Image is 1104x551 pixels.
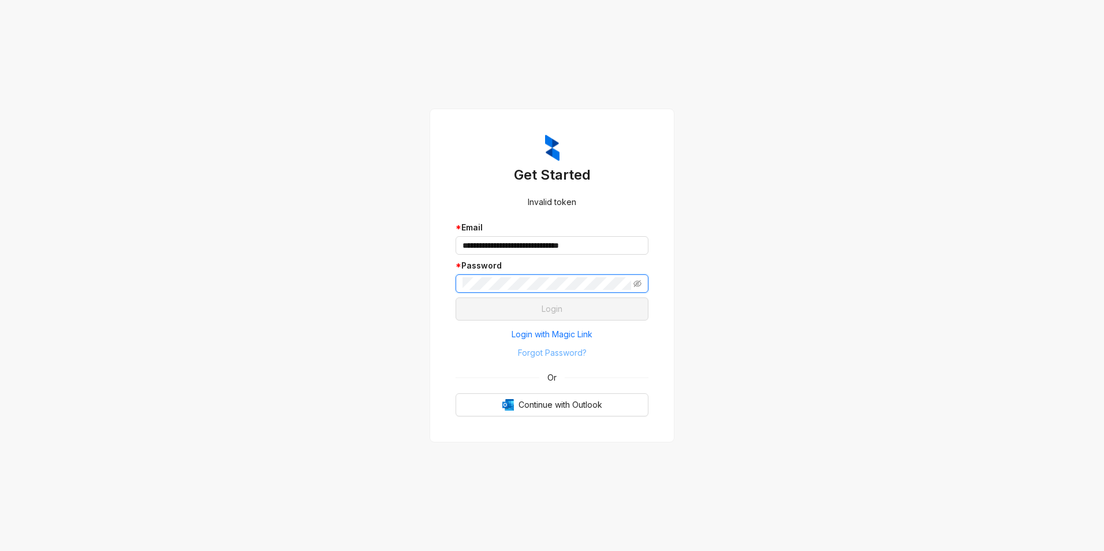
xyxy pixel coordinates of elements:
h3: Get Started [456,166,648,184]
button: Forgot Password? [456,344,648,362]
img: Outlook [502,399,514,411]
span: Forgot Password? [518,347,587,359]
button: Login with Magic Link [456,325,648,344]
div: Invalid token [456,196,648,209]
img: ZumaIcon [545,135,560,161]
span: Login with Magic Link [512,328,592,341]
span: eye-invisible [633,280,641,288]
span: Or [539,371,565,384]
span: Continue with Outlook [519,399,602,411]
button: Login [456,297,648,321]
div: Password [456,259,648,272]
button: OutlookContinue with Outlook [456,393,648,416]
div: Email [456,221,648,234]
